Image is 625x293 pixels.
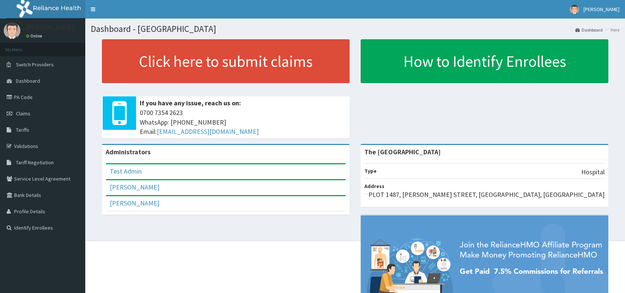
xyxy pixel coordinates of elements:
span: Tariff Negotiation [16,159,54,166]
a: Online [26,33,44,39]
b: Type [364,168,377,174]
span: Claims [16,110,30,117]
h1: Dashboard - [GEOGRAPHIC_DATA] [91,24,619,34]
span: Dashboard [16,78,40,84]
span: [PERSON_NAME] [583,6,619,13]
span: 0700 7354 2623 WhatsApp: [PHONE_NUMBER] Email: [140,108,346,136]
strong: The [GEOGRAPHIC_DATA] [364,148,441,156]
img: User Image [4,22,20,39]
p: PLOT 1487, [PERSON_NAME] STREET, [GEOGRAPHIC_DATA], [GEOGRAPHIC_DATA] [368,190,605,200]
a: Click here to submit claims [102,39,350,83]
a: How to Identify Enrollees [361,39,608,83]
img: User Image [570,5,579,14]
a: [PERSON_NAME] [110,183,159,191]
p: [PERSON_NAME] [26,24,75,31]
b: Administrators [106,148,151,156]
span: Tariffs [16,126,29,133]
b: Address [364,183,384,190]
span: Switch Providers [16,61,54,68]
b: If you have any issue, reach us on: [140,99,241,107]
p: Hospital [581,167,605,177]
a: [PERSON_NAME] [110,199,159,207]
li: Here [603,27,619,33]
a: Test Admin [110,167,142,175]
a: [EMAIL_ADDRESS][DOMAIN_NAME] [157,127,259,136]
a: Dashboard [575,27,603,33]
